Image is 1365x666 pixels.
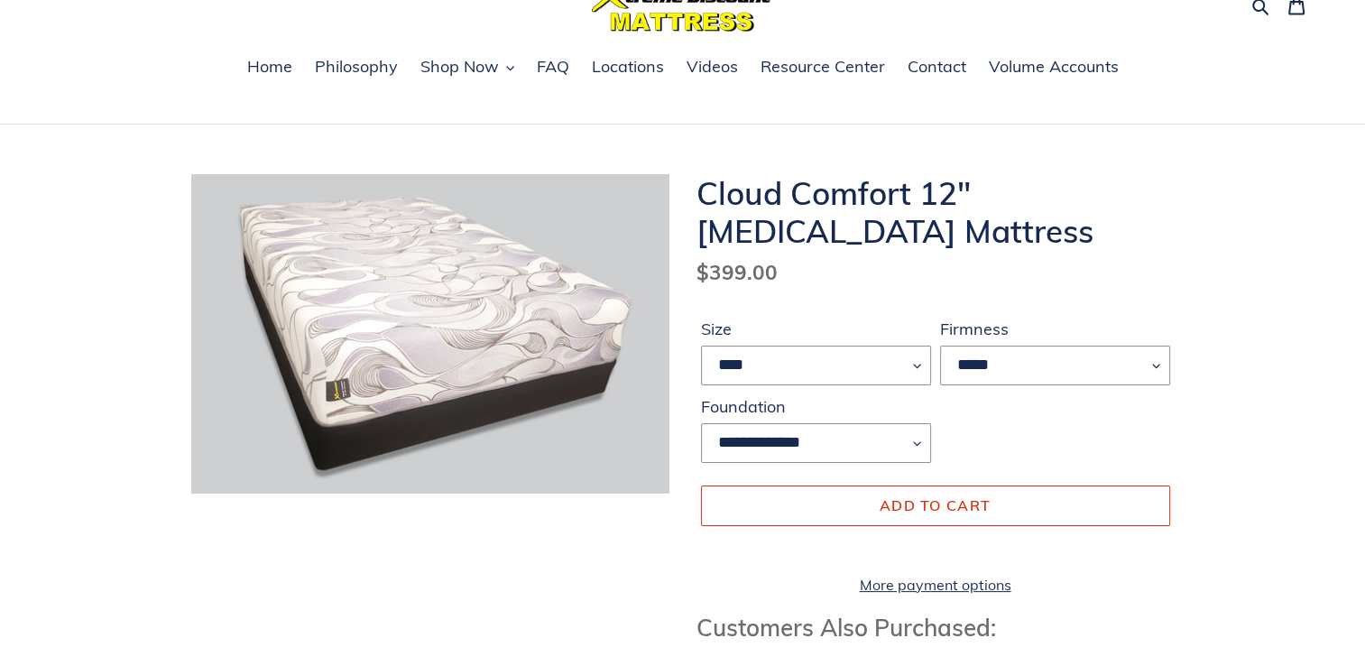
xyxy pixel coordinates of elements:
[696,614,1175,642] h3: Customers Also Purchased:
[980,54,1128,81] a: Volume Accounts
[247,56,292,78] span: Home
[701,317,931,341] label: Size
[752,54,894,81] a: Resource Center
[701,574,1170,596] a: More payment options
[537,56,569,78] span: FAQ
[420,56,499,78] span: Shop Now
[880,496,991,514] span: Add to cart
[701,394,931,419] label: Foundation
[583,54,673,81] a: Locations
[238,54,301,81] a: Home
[696,259,778,285] span: $399.00
[678,54,747,81] a: Videos
[411,54,523,81] button: Shop Now
[696,174,1175,250] h1: Cloud Comfort 12" [MEDICAL_DATA] Mattress
[989,56,1119,78] span: Volume Accounts
[940,317,1170,341] label: Firmness
[761,56,885,78] span: Resource Center
[315,56,398,78] span: Philosophy
[306,54,407,81] a: Philosophy
[592,56,664,78] span: Locations
[899,54,975,81] a: Contact
[528,54,578,81] a: FAQ
[687,56,738,78] span: Videos
[908,56,966,78] span: Contact
[701,486,1170,525] button: Add to cart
